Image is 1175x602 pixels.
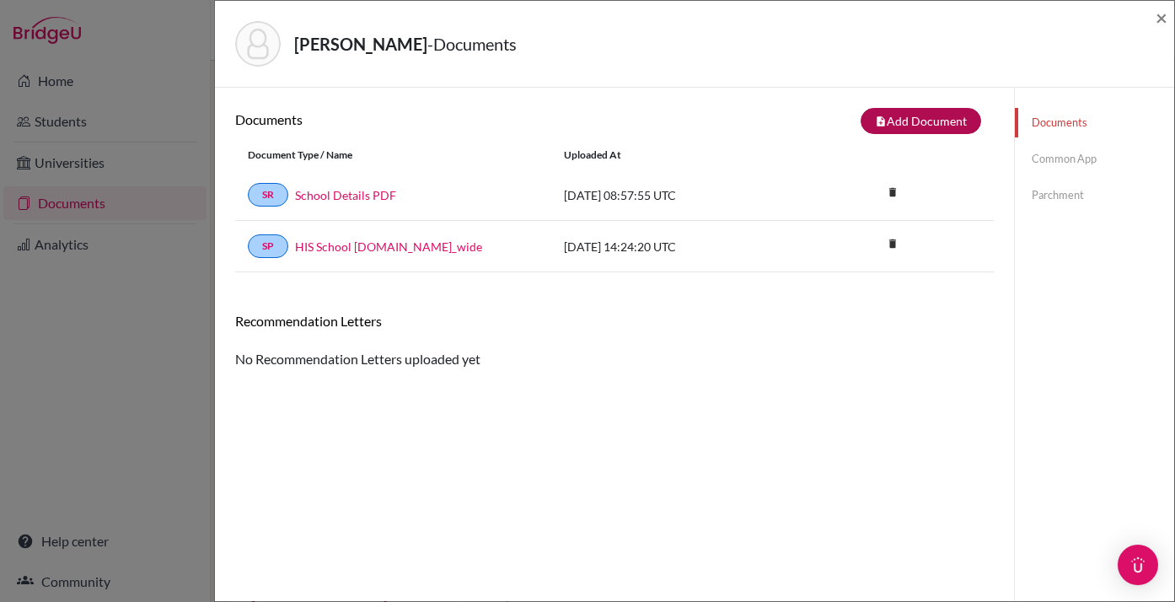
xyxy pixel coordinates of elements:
div: No Recommendation Letters uploaded yet [235,313,994,369]
a: Parchment [1015,180,1174,210]
span: - Documents [427,34,517,54]
a: Documents [1015,108,1174,137]
strong: [PERSON_NAME] [294,34,427,54]
i: delete [880,231,905,256]
h6: Recommendation Letters [235,313,994,329]
a: School Details PDF [295,186,396,204]
a: delete [880,234,905,256]
a: SR [248,183,288,207]
div: [DATE] 08:57:55 UTC [551,186,804,204]
a: SP [248,234,288,258]
button: Close [1156,8,1167,28]
div: Document Type / Name [235,148,551,163]
span: × [1156,5,1167,30]
a: Common App [1015,144,1174,174]
div: Open Intercom Messenger [1118,545,1158,585]
i: note_add [875,116,887,127]
div: Uploaded at [551,148,804,163]
div: [DATE] 14:24:20 UTC [551,238,804,255]
a: HIS School [DOMAIN_NAME]_wide [295,238,482,255]
button: note_addAdd Document [861,108,981,134]
i: delete [880,180,905,205]
h6: Documents [235,111,614,127]
a: delete [880,182,905,205]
